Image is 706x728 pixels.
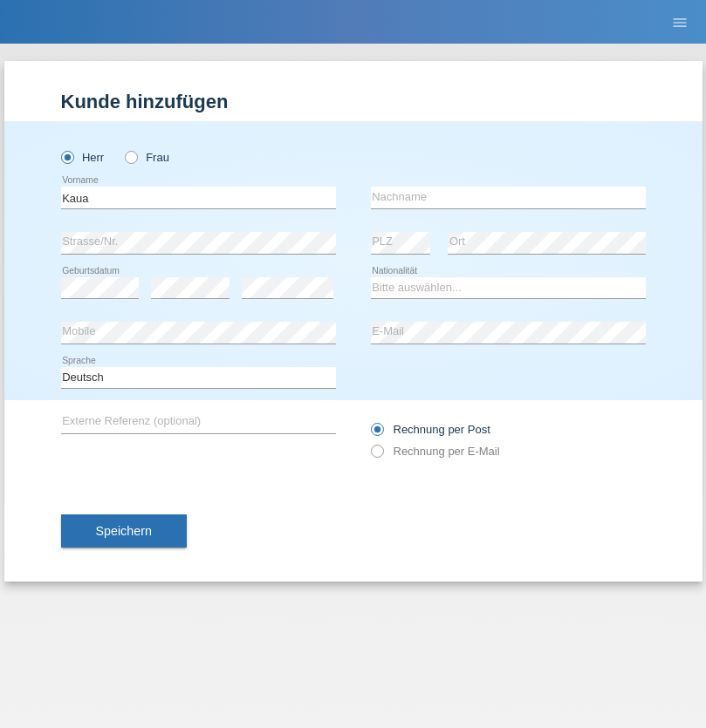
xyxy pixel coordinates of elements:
[61,151,105,164] label: Herr
[371,445,500,458] label: Rechnung per E-Mail
[662,17,697,27] a: menu
[125,151,169,164] label: Frau
[371,423,382,445] input: Rechnung per Post
[61,91,646,112] h1: Kunde hinzufügen
[61,514,187,548] button: Speichern
[371,445,382,466] input: Rechnung per E-Mail
[61,151,72,162] input: Herr
[671,14,689,31] i: menu
[96,524,152,538] span: Speichern
[371,423,490,436] label: Rechnung per Post
[125,151,136,162] input: Frau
